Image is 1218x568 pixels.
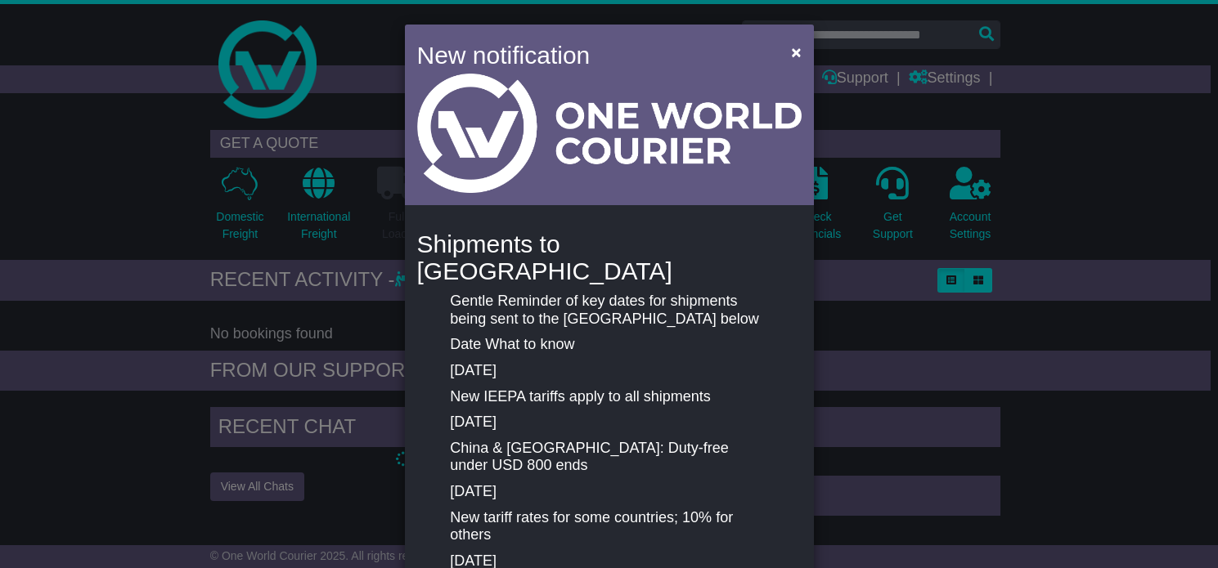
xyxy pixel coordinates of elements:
[417,37,768,74] h4: New notification
[450,440,767,475] p: China & [GEOGRAPHIC_DATA]: Duty-free under USD 800 ends
[450,388,767,406] p: New IEEPA tariffs apply to all shipments
[450,509,767,544] p: New tariff rates for some countries; 10% for others
[791,42,801,61] span: ×
[417,74,802,193] img: Light
[450,414,767,432] p: [DATE]
[450,483,767,501] p: [DATE]
[417,230,802,284] h4: Shipments to [GEOGRAPHIC_DATA]
[450,293,767,328] p: Gentle Reminder of key dates for shipments being sent to the [GEOGRAPHIC_DATA] below
[450,336,767,354] p: Date What to know
[783,35,809,69] button: Close
[450,362,767,380] p: [DATE]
